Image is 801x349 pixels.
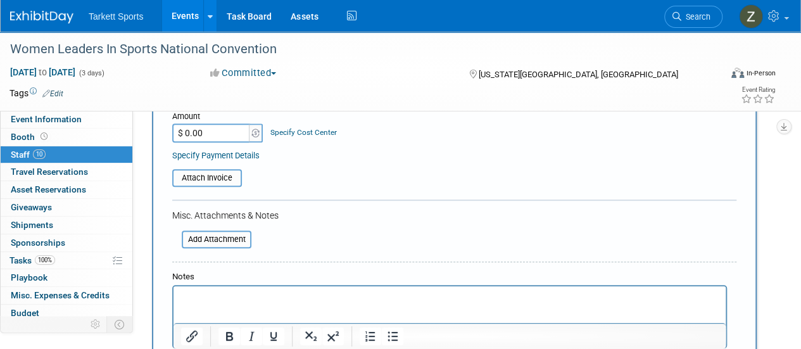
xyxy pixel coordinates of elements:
button: Bullet list [382,327,403,345]
button: Underline [263,327,284,345]
a: Playbook [1,269,132,286]
div: Notes [172,271,727,283]
a: Travel Reservations [1,163,132,181]
a: Event Information [1,111,132,128]
div: Event Rating [741,87,775,93]
img: Format-Inperson.png [731,68,744,78]
a: Booth [1,129,132,146]
td: Tags [9,87,63,99]
span: Search [681,12,710,22]
td: Personalize Event Tab Strip [85,316,107,333]
span: Sponsorships [11,238,65,248]
a: Specify Payment Details [172,151,260,160]
span: Asset Reservations [11,184,86,194]
span: Giveaways [11,202,52,212]
div: Misc. Attachments & Notes [172,209,736,222]
a: Misc. Expenses & Credits [1,287,132,304]
span: Shipments [11,220,53,230]
span: 10 [33,149,46,159]
button: Italic [241,327,262,345]
a: Search [664,6,722,28]
div: Amount [172,111,264,124]
img: ExhibitDay [10,11,73,23]
span: (3 days) [78,69,104,77]
div: In-Person [746,68,776,78]
span: Event Information [11,114,82,124]
a: Giveaways [1,199,132,216]
a: Tasks100% [1,252,132,269]
button: Superscript [322,327,344,345]
span: to [37,67,49,77]
span: Misc. Expenses & Credits [11,290,110,300]
button: Numbered list [360,327,381,345]
span: Booth not reserved yet [38,132,50,141]
a: Shipments [1,217,132,234]
button: Committed [206,67,281,80]
a: Edit [42,89,63,98]
button: Subscript [300,327,322,345]
a: Specify Cost Center [270,128,337,137]
button: Bold [218,327,240,345]
a: Staff10 [1,146,132,163]
span: [US_STATE][GEOGRAPHIC_DATA], [GEOGRAPHIC_DATA] [478,70,678,79]
a: Budget [1,305,132,322]
td: Toggle Event Tabs [107,316,133,333]
span: Playbook [11,272,47,282]
span: Travel Reservations [11,167,88,177]
span: Booth [11,132,50,142]
img: Zak Sigler [739,4,763,29]
span: 100% [35,255,55,265]
span: Staff [11,149,46,160]
span: [DATE] [DATE] [9,67,76,78]
div: Event Format [664,66,776,85]
iframe: Rich Text Area [173,286,726,341]
a: Sponsorships [1,234,132,251]
button: Insert/edit link [181,327,203,345]
div: Women Leaders In Sports National Convention [6,38,710,61]
span: Budget [11,308,39,318]
span: Tarkett Sports [89,11,143,22]
span: Tasks [9,255,55,265]
a: Asset Reservations [1,181,132,198]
